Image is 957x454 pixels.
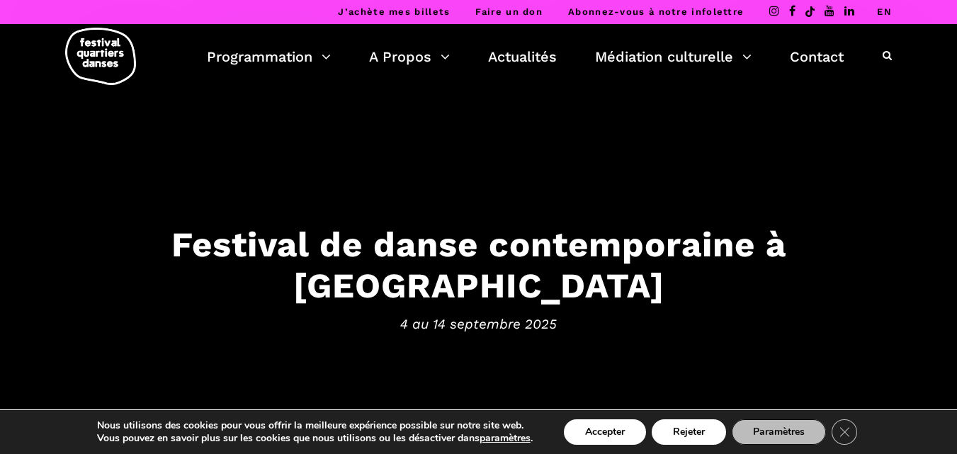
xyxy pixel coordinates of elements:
a: Contact [790,45,844,69]
a: Actualités [488,45,557,69]
h3: Festival de danse contemporaine à [GEOGRAPHIC_DATA] [40,223,918,307]
button: Close GDPR Cookie Banner [832,419,857,445]
button: Accepter [564,419,646,445]
a: Abonnez-vous à notre infolettre [568,6,744,17]
button: Paramètres [732,419,826,445]
a: Faire un don [475,6,543,17]
a: A Propos [369,45,450,69]
a: J’achète mes billets [338,6,450,17]
p: Nous utilisons des cookies pour vous offrir la meilleure expérience possible sur notre site web. [97,419,533,432]
img: logo-fqd-med [65,28,136,85]
span: 4 au 14 septembre 2025 [40,314,918,335]
p: Vous pouvez en savoir plus sur les cookies que nous utilisons ou les désactiver dans . [97,432,533,445]
button: Rejeter [652,419,726,445]
a: EN [877,6,892,17]
a: Programmation [207,45,331,69]
a: Médiation culturelle [595,45,752,69]
button: paramètres [480,432,531,445]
